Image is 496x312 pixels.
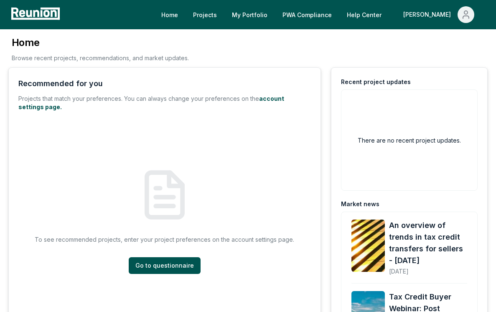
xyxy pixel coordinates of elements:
[12,54,189,62] p: Browse recent projects, recommendations, and market updates.
[341,200,379,208] div: Market news
[155,6,185,23] a: Home
[186,6,224,23] a: Projects
[18,95,259,102] span: Projects that match your preferences. You can always change your preferences on the
[403,6,454,23] div: [PERSON_NAME]
[35,235,294,244] p: To see recommended projects, enter your project preferences on the account settings page.
[12,36,189,49] h3: Home
[389,261,467,276] div: [DATE]
[276,6,338,23] a: PWA Compliance
[351,220,385,276] a: An overview of trends in tax credit transfers for sellers - September 2025
[129,257,201,274] a: Go to questionnaire
[397,6,481,23] button: [PERSON_NAME]
[389,220,467,266] a: An overview of trends in tax credit transfers for sellers - [DATE]
[351,220,385,272] img: An overview of trends in tax credit transfers for sellers - September 2025
[225,6,274,23] a: My Portfolio
[18,78,103,90] div: Recommended for you
[358,136,461,145] h2: There are no recent project updates.
[155,6,488,23] nav: Main
[340,6,388,23] a: Help Center
[341,78,411,86] div: Recent project updates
